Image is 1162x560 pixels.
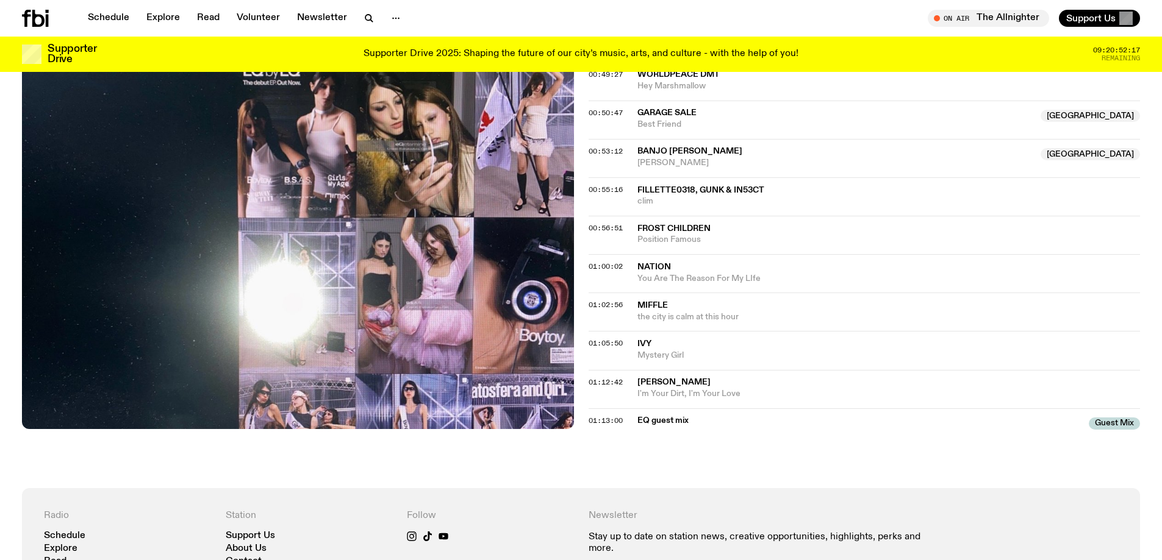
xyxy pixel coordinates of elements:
button: 00:56:51 [589,225,623,232]
span: clim [637,196,1141,207]
span: You Are The Reason For My LIfe [637,273,1141,285]
h4: Station [226,510,393,522]
span: 09:20:52:17 [1093,47,1140,54]
button: 00:49:27 [589,71,623,78]
p: Stay up to date on station news, creative opportunities, highlights, perks and more. [589,531,937,555]
span: [GEOGRAPHIC_DATA] [1041,110,1140,122]
span: Best Friend [637,119,1034,130]
span: 00:49:27 [589,69,623,79]
span: Hey Marshmallow [637,80,1141,92]
span: 00:55:16 [589,185,623,194]
button: 01:00:02 [589,263,623,270]
button: 01:02:56 [589,302,623,308]
span: Remaining [1102,55,1140,62]
span: I'm Your Dirt, I'm Your Love [637,388,1141,400]
a: Support Us [226,531,275,541]
p: Supporter Drive 2025: Shaping the future of our city’s music, arts, and culture - with the help o... [364,49,798,60]
a: Schedule [44,531,85,541]
span: Banjo [PERSON_NAME] [637,147,742,155]
span: Position Famous [637,234,1141,246]
h3: Supporter Drive [48,44,96,65]
span: Frost Children [637,224,711,233]
span: Ivy [637,339,651,348]
h4: Follow [407,510,574,522]
span: [GEOGRAPHIC_DATA] [1041,148,1140,160]
button: 01:05:50 [589,340,623,347]
span: 01:05:50 [589,338,623,348]
span: 01:12:42 [589,377,623,387]
span: Nation [637,263,671,271]
span: [PERSON_NAME] [637,378,711,386]
a: Schedule [81,10,137,27]
span: the city is calm at this hour [637,311,1141,323]
button: 01:12:42 [589,379,623,386]
button: 00:53:12 [589,148,623,155]
span: 00:56:51 [589,223,623,233]
span: Mystery Girl [637,350,1141,361]
a: Explore [44,544,77,553]
h4: Newsletter [589,510,937,522]
span: 00:50:47 [589,108,623,118]
button: 00:50:47 [589,110,623,116]
span: Guest Mix [1089,417,1140,430]
span: Worldpeace DMT [637,70,720,79]
button: 01:13:00 [589,417,623,424]
a: Volunteer [229,10,287,27]
a: Read [190,10,227,27]
h4: Radio [44,510,211,522]
a: About Us [226,544,267,553]
span: [PERSON_NAME] [637,157,1034,169]
a: Newsletter [290,10,354,27]
span: 00:53:12 [589,146,623,156]
button: Support Us [1059,10,1140,27]
button: On AirThe Allnighter [928,10,1049,27]
span: 01:00:02 [589,261,623,271]
button: 00:55:16 [589,186,623,193]
a: Explore [139,10,187,27]
span: 01:13:00 [589,416,623,425]
span: fillette0318, gunk & in53ct [637,186,764,194]
span: Garage Sale [637,108,697,117]
span: EQ guest mix [637,415,1082,427]
span: Support Us [1066,13,1116,24]
span: miffle [637,301,668,310]
span: 01:02:56 [589,300,623,310]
